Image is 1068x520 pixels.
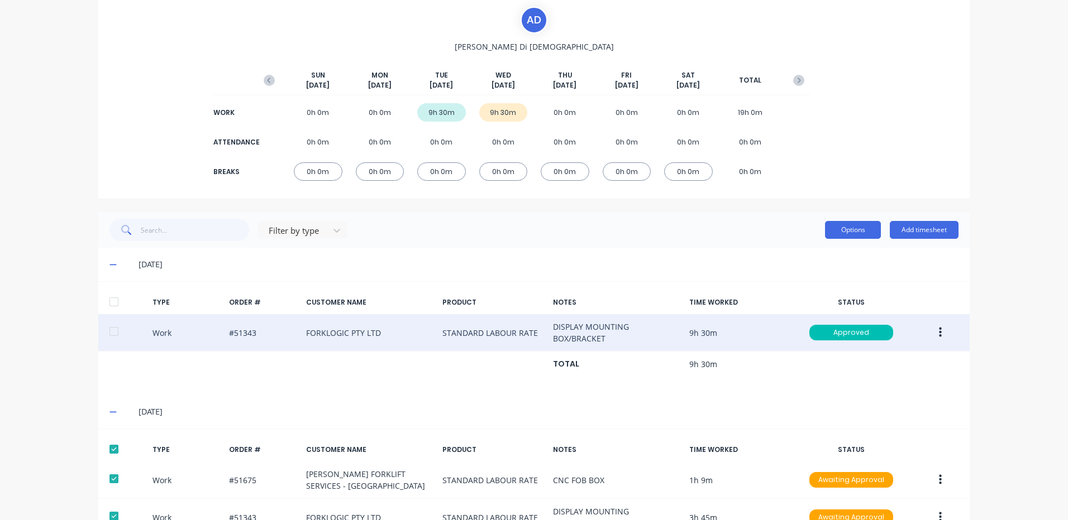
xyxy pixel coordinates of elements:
[664,133,713,151] div: 0h 0m
[664,162,713,181] div: 0h 0m
[689,297,791,307] div: TIME WORKED
[800,297,902,307] div: STATUS
[442,445,544,455] div: PRODUCT
[371,70,388,80] span: MON
[455,41,614,52] span: [PERSON_NAME] Di [DEMOGRAPHIC_DATA]
[541,103,589,122] div: 0h 0m
[479,133,528,151] div: 0h 0m
[726,103,775,122] div: 19h 0m
[139,258,959,271] div: [DATE]
[152,297,221,307] div: TYPE
[492,80,515,90] span: [DATE]
[890,221,959,239] button: Add timesheet
[139,406,959,418] div: [DATE]
[417,162,466,181] div: 0h 0m
[603,162,651,181] div: 0h 0m
[479,162,528,181] div: 0h 0m
[368,80,392,90] span: [DATE]
[681,70,695,80] span: SAT
[520,6,548,34] div: A D
[311,70,325,80] span: SUN
[417,133,466,151] div: 0h 0m
[356,162,404,181] div: 0h 0m
[689,445,791,455] div: TIME WORKED
[558,70,572,80] span: THU
[294,103,342,122] div: 0h 0m
[541,162,589,181] div: 0h 0m
[726,133,775,151] div: 0h 0m
[809,472,893,488] div: Awaiting Approval
[603,103,651,122] div: 0h 0m
[664,103,713,122] div: 0h 0m
[541,133,589,151] div: 0h 0m
[726,162,775,181] div: 0h 0m
[417,103,466,122] div: 9h 30m
[495,70,511,80] span: WED
[621,70,632,80] span: FRI
[141,219,250,241] input: Search...
[152,445,221,455] div: TYPE
[553,297,680,307] div: NOTES
[229,297,297,307] div: ORDER #
[356,103,404,122] div: 0h 0m
[306,445,433,455] div: CUSTOMER NAME
[800,445,902,455] div: STATUS
[356,133,404,151] div: 0h 0m
[825,221,881,239] button: Options
[294,133,342,151] div: 0h 0m
[306,297,433,307] div: CUSTOMER NAME
[603,133,651,151] div: 0h 0m
[435,70,448,80] span: TUE
[553,445,680,455] div: NOTES
[213,167,258,177] div: BREAKS
[213,137,258,147] div: ATTENDANCE
[229,445,297,455] div: ORDER #
[809,325,893,340] div: Approved
[739,75,761,85] span: TOTAL
[306,80,330,90] span: [DATE]
[294,162,342,181] div: 0h 0m
[479,103,528,122] div: 9h 30m
[676,80,700,90] span: [DATE]
[430,80,453,90] span: [DATE]
[442,297,544,307] div: PRODUCT
[615,80,638,90] span: [DATE]
[213,108,258,118] div: WORK
[553,80,576,90] span: [DATE]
